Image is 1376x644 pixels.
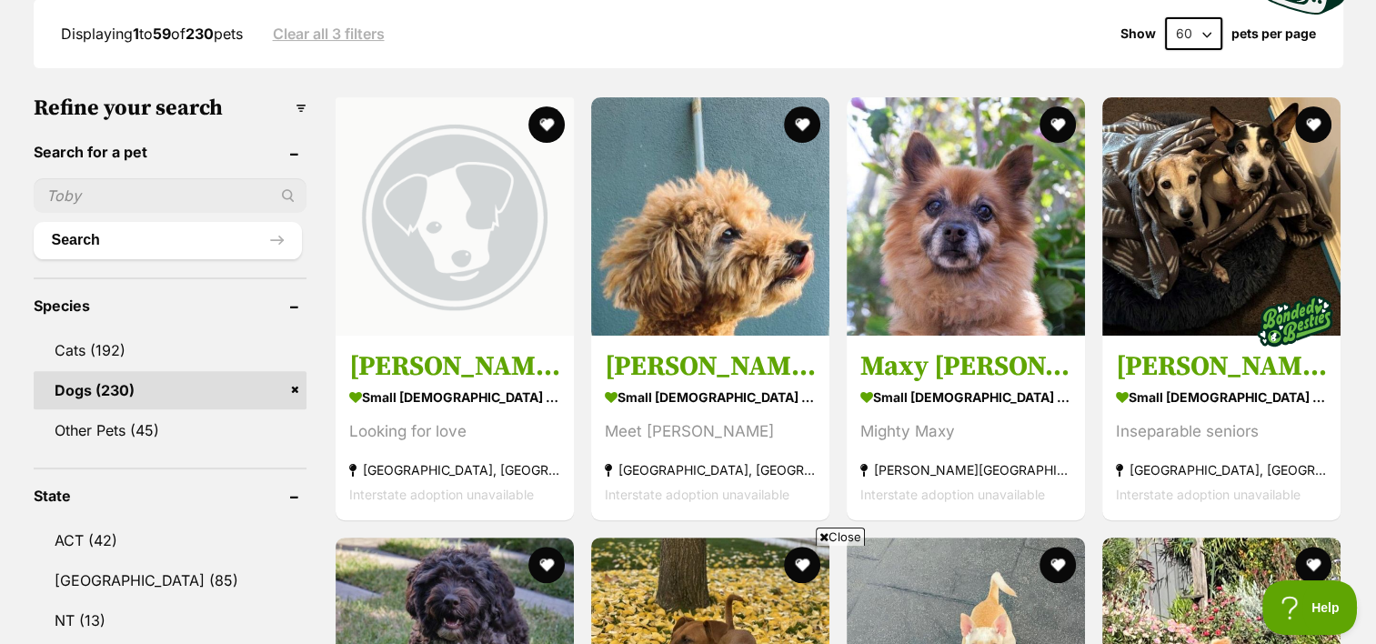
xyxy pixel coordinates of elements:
a: ACT (42) [34,521,306,559]
strong: [GEOGRAPHIC_DATA], [GEOGRAPHIC_DATA] [605,458,816,482]
strong: small [DEMOGRAPHIC_DATA] Dog [1116,384,1327,410]
strong: [PERSON_NAME][GEOGRAPHIC_DATA] [860,458,1071,482]
button: favourite [1296,547,1332,583]
iframe: Help Scout Beacon - Open [1262,580,1358,635]
a: Maxy [PERSON_NAME] small [DEMOGRAPHIC_DATA] Dog Mighty Maxy [PERSON_NAME][GEOGRAPHIC_DATA] Inters... [847,336,1085,520]
span: Interstate adoption unavailable [349,487,534,502]
strong: 59 [153,25,171,43]
span: Displaying to of pets [61,25,243,43]
strong: small [DEMOGRAPHIC_DATA] Dog [860,384,1071,410]
span: Show [1120,26,1156,41]
img: bonded besties [1250,276,1341,367]
h3: Refine your search [34,96,306,121]
strong: 1 [133,25,139,43]
a: [GEOGRAPHIC_DATA] (85) [34,561,306,599]
label: pets per page [1231,26,1316,41]
div: Meet [PERSON_NAME] [605,419,816,444]
img: Maxy O’Cleary - Pomeranian Dog [847,97,1085,336]
strong: [GEOGRAPHIC_DATA], [GEOGRAPHIC_DATA] [349,458,560,482]
header: Species [34,297,306,314]
div: Looking for love [349,419,560,444]
h3: [PERSON_NAME] [349,349,560,384]
a: [PERSON_NAME] small [DEMOGRAPHIC_DATA] Dog Looking for love [GEOGRAPHIC_DATA], [GEOGRAPHIC_DATA] ... [336,336,574,520]
a: [PERSON_NAME] and [PERSON_NAME] small [DEMOGRAPHIC_DATA] Dog Inseparable seniors [GEOGRAPHIC_DATA... [1102,336,1341,520]
header: State [34,488,306,504]
a: Cats (192) [34,331,306,369]
div: Inseparable seniors [1116,419,1327,444]
img: Jerry Russellton - Poodle (Miniature) Dog [591,97,829,336]
strong: small [DEMOGRAPHIC_DATA] Dog [605,384,816,410]
a: NT (13) [34,601,306,639]
a: Other Pets (45) [34,411,306,449]
button: favourite [784,106,820,143]
iframe: Advertisement [247,553,1130,635]
span: Close [816,528,865,546]
h3: Maxy [PERSON_NAME] [860,349,1071,384]
h3: [PERSON_NAME] [605,349,816,384]
span: Interstate adoption unavailable [860,487,1045,502]
strong: small [DEMOGRAPHIC_DATA] Dog [349,384,560,410]
h3: [PERSON_NAME] and [PERSON_NAME] [1116,349,1327,384]
strong: [GEOGRAPHIC_DATA], [GEOGRAPHIC_DATA] [1116,458,1327,482]
a: Dogs (230) [34,371,306,409]
span: Interstate adoption unavailable [1116,487,1301,502]
div: Mighty Maxy [860,419,1071,444]
button: favourite [1040,106,1076,143]
header: Search for a pet [34,144,306,160]
strong: 230 [186,25,214,43]
button: favourite [528,106,565,143]
a: Clear all 3 filters [273,25,385,42]
a: [PERSON_NAME] small [DEMOGRAPHIC_DATA] Dog Meet [PERSON_NAME] [GEOGRAPHIC_DATA], [GEOGRAPHIC_DATA... [591,336,829,520]
img: Ruby and Vincent Silvanus - Fox Terrier (Miniature) Dog [1102,97,1341,336]
span: Interstate adoption unavailable [605,487,789,502]
button: Search [34,222,302,258]
button: favourite [1296,106,1332,143]
input: Toby [34,178,306,213]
